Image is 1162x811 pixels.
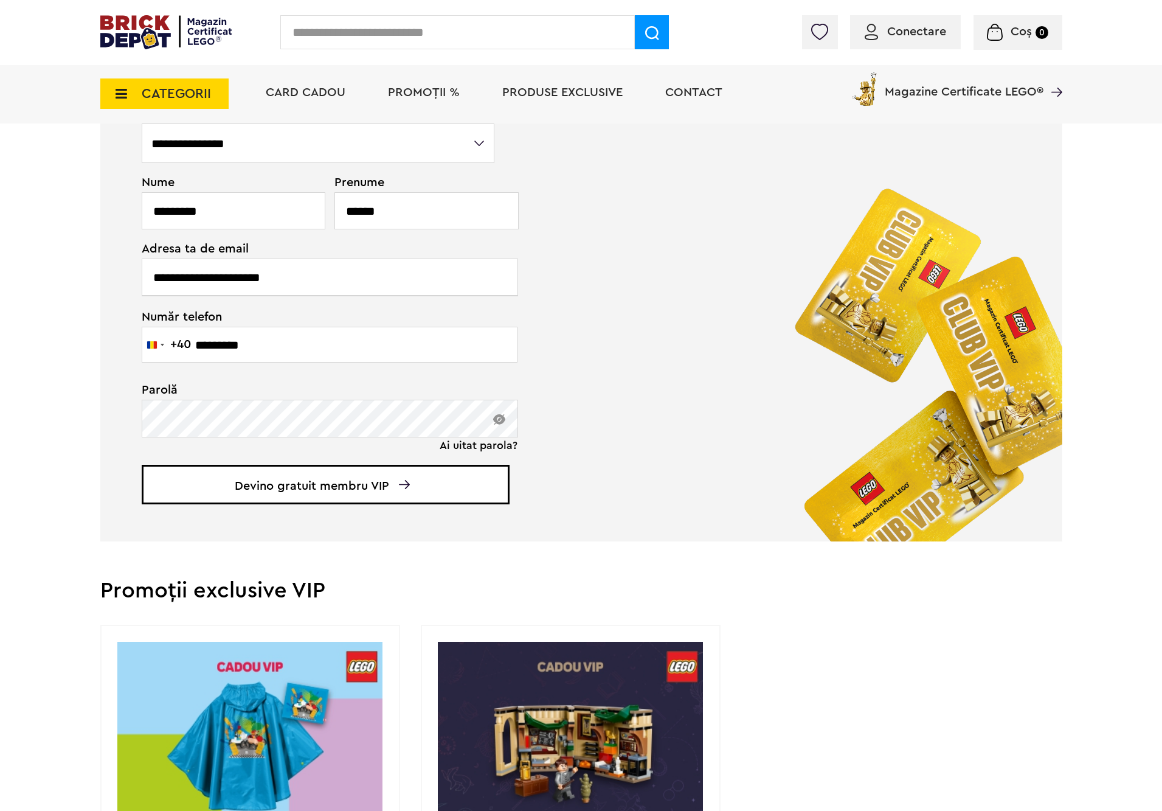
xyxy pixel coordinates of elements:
[885,70,1043,98] span: Magazine Certificate LEGO®
[665,86,722,99] a: Contact
[142,309,496,323] span: Număr telefon
[142,176,319,189] span: Nume
[170,338,191,350] div: +40
[142,243,496,255] span: Adresa ta de email
[502,86,623,99] a: Produse exclusive
[334,176,496,189] span: Prenume
[887,26,946,38] span: Conectare
[865,26,946,38] a: Conectare
[399,480,410,489] img: Arrow%20-%20Down.svg
[1036,26,1048,39] small: 0
[142,465,510,504] span: Devino gratuit membru VIP
[440,439,517,451] a: Ai uitat parola?
[142,87,211,100] span: CATEGORII
[142,327,191,362] button: Selected country
[388,86,460,99] a: PROMOȚII %
[142,384,496,396] span: Parolă
[1043,70,1062,82] a: Magazine Certificate LEGO®
[1011,26,1032,38] span: Coș
[266,86,345,99] a: Card Cadou
[100,580,1062,602] h2: Promoții exclusive VIP
[775,168,1062,541] img: vip_page_image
